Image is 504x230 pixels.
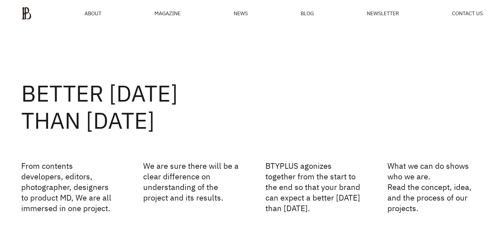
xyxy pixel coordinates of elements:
p: BTYPLUS agonizes together from the start to the end so that your brand can expect a better [DATE]... [265,161,361,213]
p: We are sure there will be a clear difference on understanding of the project and its results. [143,161,239,213]
p: From contents developers, editors, photographer, designers to product MD, We are all immersed in ... [21,161,117,213]
a: CONTACT US [452,11,483,16]
img: ba379d5522eb3.png [21,7,31,20]
p: What we can do shows who we are. Read the concept, idea, and the process of our projects. [387,161,483,213]
a: NEWS [234,11,248,16]
div: MAGAZINE [154,11,181,16]
a: BLOG [301,11,314,16]
h2: BETTER [DATE] THAN [DATE] [21,80,483,134]
a: ABOUT [84,11,101,16]
a: NEWSLETTER [367,11,399,16]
